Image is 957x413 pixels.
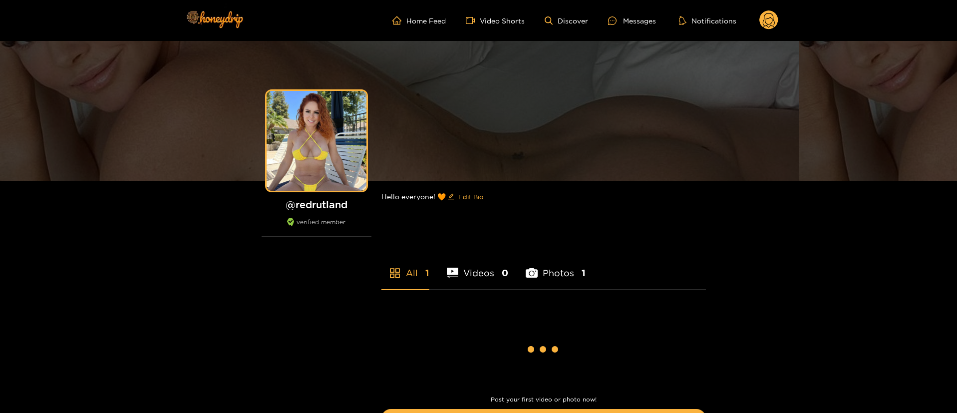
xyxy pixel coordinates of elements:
span: 1 [582,267,586,279]
div: Hello everyone! 🧡 [381,181,706,213]
button: editEdit Bio [446,189,485,205]
div: verified member [262,218,371,237]
a: Home Feed [392,16,446,25]
h1: @ redrutland [262,198,371,211]
span: 1 [425,267,429,279]
li: Videos [447,244,509,289]
span: 0 [502,267,508,279]
span: home [392,16,406,25]
li: All [381,244,429,289]
p: Post your first video or photo now! [381,396,706,403]
a: Discover [545,16,588,25]
span: edit [448,193,454,201]
li: Photos [526,244,586,289]
div: Messages [608,15,656,26]
button: Notifications [676,15,739,25]
span: Edit Bio [458,192,483,202]
span: video-camera [466,16,480,25]
a: Video Shorts [466,16,525,25]
span: appstore [389,267,401,279]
